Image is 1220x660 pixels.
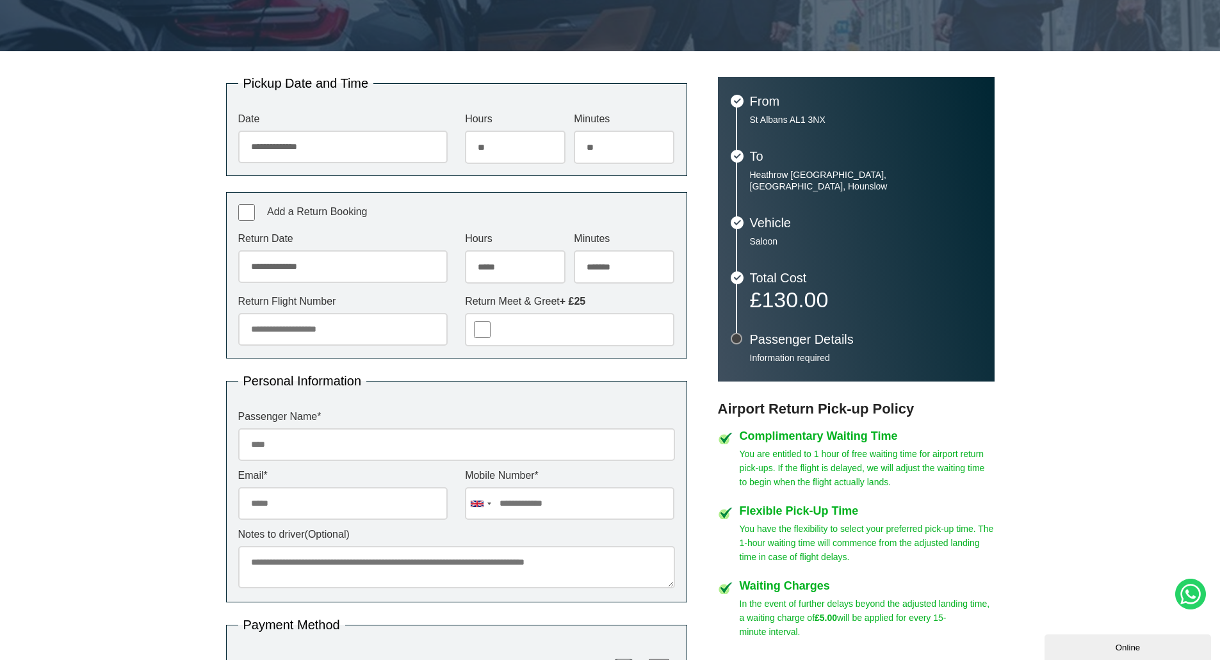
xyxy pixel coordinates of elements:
[750,236,982,247] p: Saloon
[238,618,345,631] legend: Payment Method
[465,296,674,307] label: Return Meet & Greet
[466,488,495,519] div: United Kingdom: +44
[267,206,368,217] span: Add a Return Booking
[761,287,828,312] span: 130.00
[465,471,674,481] label: Mobile Number
[574,234,674,244] label: Minutes
[238,234,448,244] label: Return Date
[238,529,675,540] label: Notes to driver
[750,333,982,346] h3: Passenger Details
[750,291,982,309] p: £
[740,580,995,592] h4: Waiting Charges
[750,114,982,125] p: St Albans AL1 3NX
[750,95,982,108] h3: From
[740,447,995,489] p: You are entitled to 1 hour of free waiting time for airport return pick-ups. If the flight is del...
[238,374,367,387] legend: Personal Information
[718,401,995,417] h3: Airport Return Pick-up Policy
[740,597,995,639] p: In the event of further delays beyond the adjusted landing time, a waiting charge of will be appl...
[750,271,982,284] h3: Total Cost
[750,169,982,192] p: Heathrow [GEOGRAPHIC_DATA], [GEOGRAPHIC_DATA], Hounslow
[740,522,995,564] p: You have the flexibility to select your preferred pick-up time. The 1-hour waiting time will comm...
[750,150,982,163] h3: To
[305,529,350,540] span: (Optional)
[560,296,585,307] strong: + £25
[238,114,448,124] label: Date
[740,505,995,517] h4: Flexible Pick-Up Time
[238,471,448,481] label: Email
[1045,632,1214,660] iframe: chat widget
[740,430,995,442] h4: Complimentary Waiting Time
[238,296,448,307] label: Return Flight Number
[574,114,674,124] label: Minutes
[465,114,565,124] label: Hours
[815,613,837,623] strong: £5.00
[238,412,675,422] label: Passenger Name
[238,77,374,90] legend: Pickup Date and Time
[238,204,255,221] input: Add a Return Booking
[750,352,982,364] p: Information required
[465,234,565,244] label: Hours
[750,216,982,229] h3: Vehicle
